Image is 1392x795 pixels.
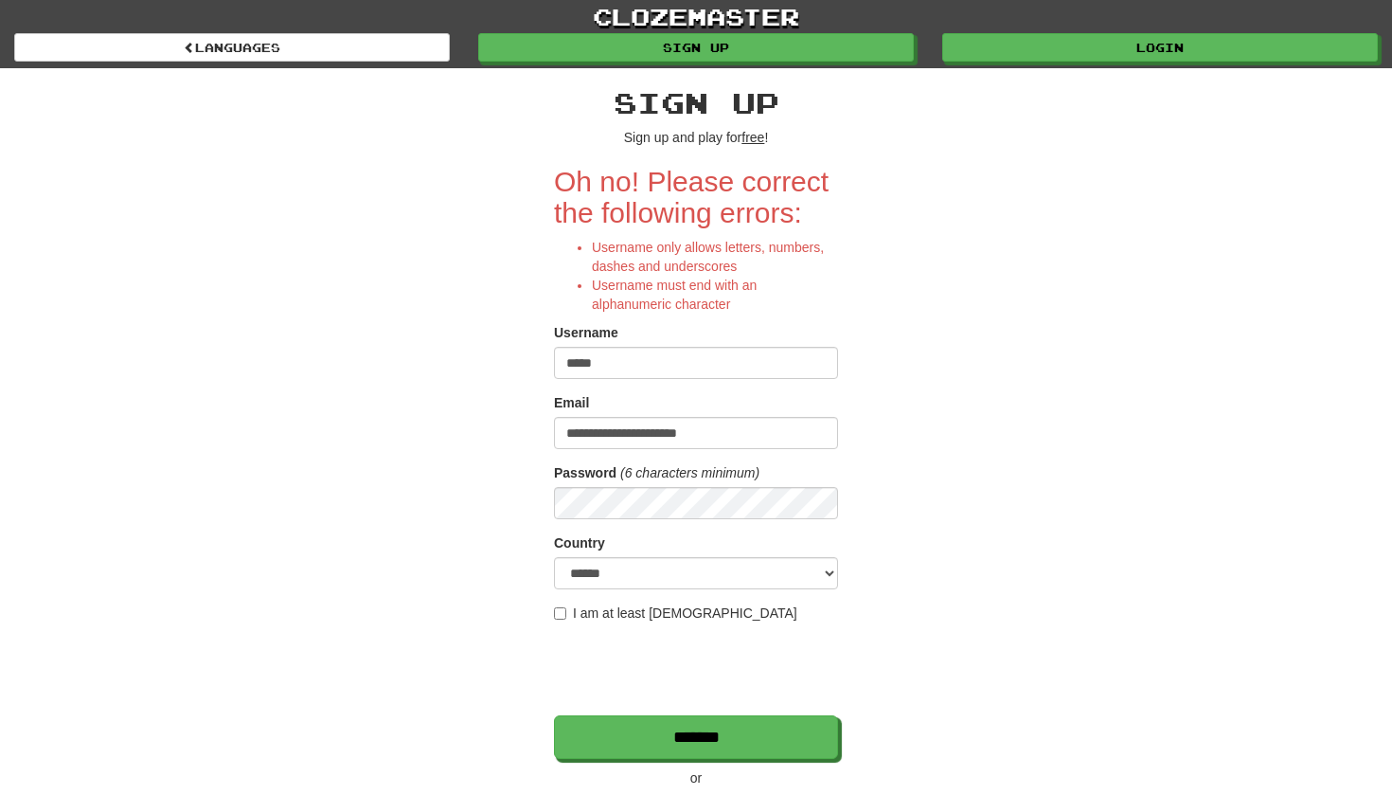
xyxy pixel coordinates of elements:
label: Country [554,533,605,552]
li: Username must end with an alphanumeric character [592,276,838,314]
h2: Oh no! Please correct the following errors: [554,166,838,228]
li: Username only allows letters, numbers, dashes and underscores [592,238,838,276]
p: or [554,768,838,787]
h2: Sign up [554,87,838,118]
label: Email [554,393,589,412]
label: I am at least [DEMOGRAPHIC_DATA] [554,604,797,623]
p: Sign up and play for ! [554,128,838,147]
a: Login [942,33,1378,62]
label: Password [554,463,616,482]
u: free [741,130,764,145]
em: (6 characters minimum) [620,465,759,480]
input: I am at least [DEMOGRAPHIC_DATA] [554,607,566,620]
label: Username [554,323,618,342]
iframe: reCAPTCHA [554,632,842,706]
a: Languages [14,33,450,62]
a: Sign up [478,33,914,62]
